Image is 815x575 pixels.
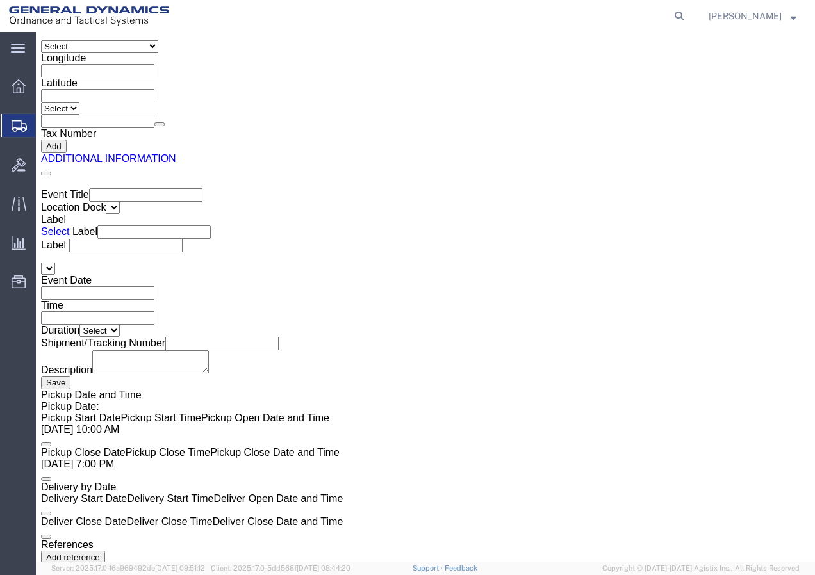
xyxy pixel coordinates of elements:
span: [DATE] 08:44:20 [297,564,350,572]
a: Support [413,564,445,572]
span: Server: 2025.17.0-16a969492de [51,564,205,572]
span: Client: 2025.17.0-5dd568f [211,564,350,572]
iframe: FS Legacy Container [36,32,815,562]
img: logo [9,6,169,26]
button: [PERSON_NAME] [708,8,797,24]
span: Chad Oakes [709,9,782,23]
a: Feedback [445,564,477,572]
span: [DATE] 09:51:12 [155,564,205,572]
span: Copyright © [DATE]-[DATE] Agistix Inc., All Rights Reserved [602,563,800,574]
